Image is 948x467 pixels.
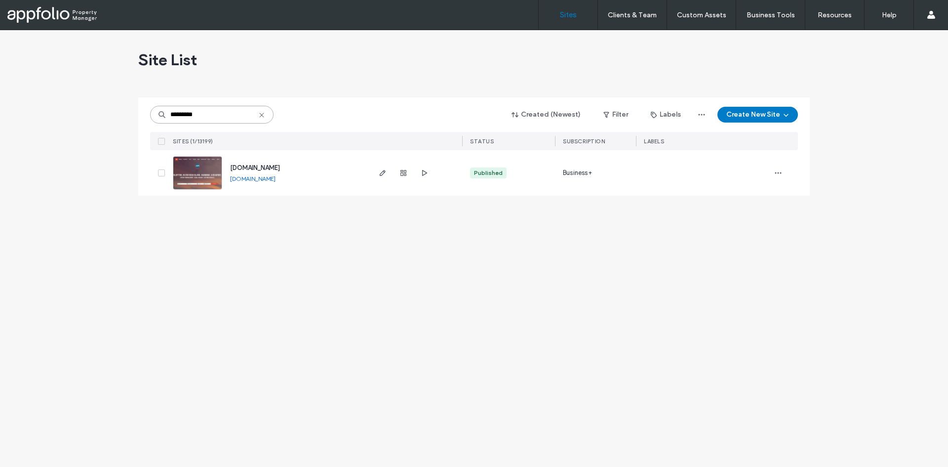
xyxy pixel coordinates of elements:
label: Help [882,11,897,19]
a: [DOMAIN_NAME] [230,164,280,171]
span: SUBSCRIPTION [563,138,605,145]
span: Site List [138,50,197,70]
span: Help [22,7,42,16]
label: Resources [818,11,852,19]
a: [DOMAIN_NAME] [230,175,276,182]
button: Created (Newest) [503,107,590,123]
button: Create New Site [717,107,798,123]
span: Business+ [563,168,592,178]
label: Sites [560,10,577,19]
button: Filter [593,107,638,123]
button: Labels [642,107,690,123]
label: Business Tools [747,11,795,19]
span: SITES (1/13199) [173,138,213,145]
label: Clients & Team [608,11,657,19]
span: LABELS [644,138,664,145]
div: Published [474,169,503,177]
span: STATUS [470,138,494,145]
label: Custom Assets [677,11,726,19]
